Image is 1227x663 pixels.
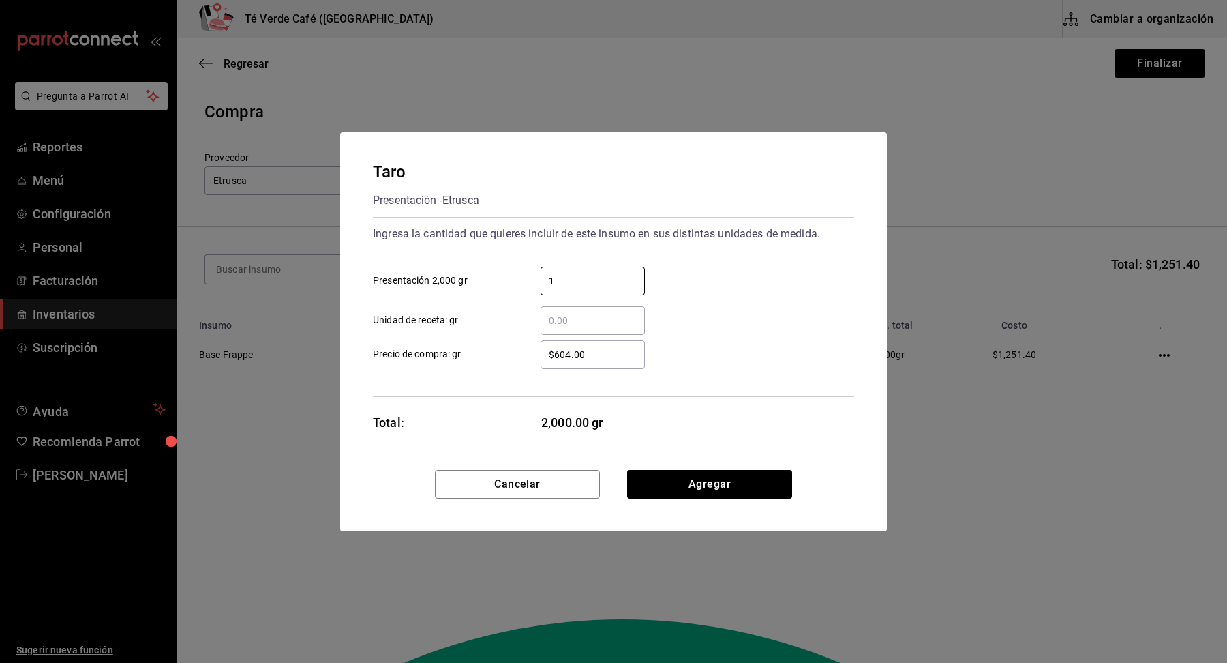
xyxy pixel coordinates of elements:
div: Presentación - Etrusca [373,190,479,211]
span: 2,000.00 gr [541,413,646,432]
input: Presentación 2,000 gr [541,273,645,289]
div: Ingresa la cantidad que quieres incluir de este insumo en sus distintas unidades de medida. [373,223,854,245]
button: Agregar [627,470,792,499]
div: Taro [373,160,479,184]
span: Presentación 2,000 gr [373,274,468,288]
span: Unidad de receta: gr [373,313,459,327]
button: Cancelar [435,470,600,499]
input: Precio de compra: gr [541,347,645,363]
input: Unidad de receta: gr [541,312,645,329]
span: Precio de compra: gr [373,347,461,362]
div: Total: [373,413,404,432]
